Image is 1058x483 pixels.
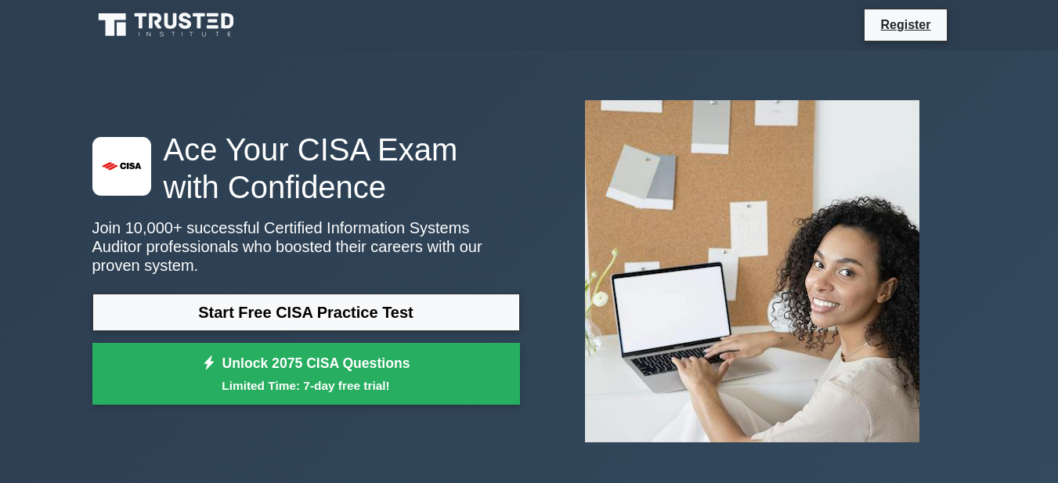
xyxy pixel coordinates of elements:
[92,294,520,331] a: Start Free CISA Practice Test
[871,15,940,34] a: Register
[92,343,520,406] a: Unlock 2075 CISA QuestionsLimited Time: 7-day free trial!
[112,377,500,395] small: Limited Time: 7-day free trial!
[92,218,520,275] p: Join 10,000+ successful Certified Information Systems Auditor professionals who boosted their car...
[92,131,520,206] h1: Ace Your CISA Exam with Confidence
